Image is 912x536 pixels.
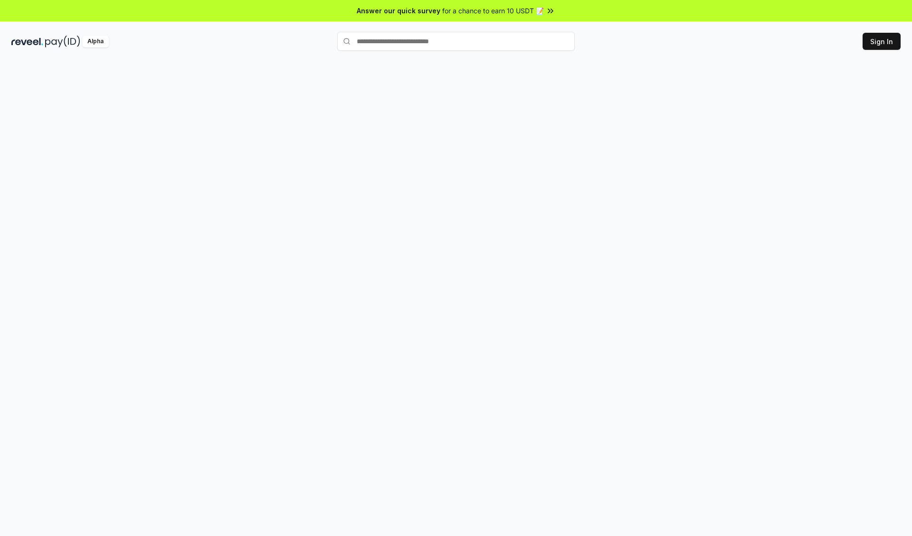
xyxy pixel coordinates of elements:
img: reveel_dark [11,36,43,47]
div: Alpha [82,36,109,47]
span: Answer our quick survey [357,6,440,16]
span: for a chance to earn 10 USDT 📝 [442,6,544,16]
button: Sign In [863,33,901,50]
img: pay_id [45,36,80,47]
